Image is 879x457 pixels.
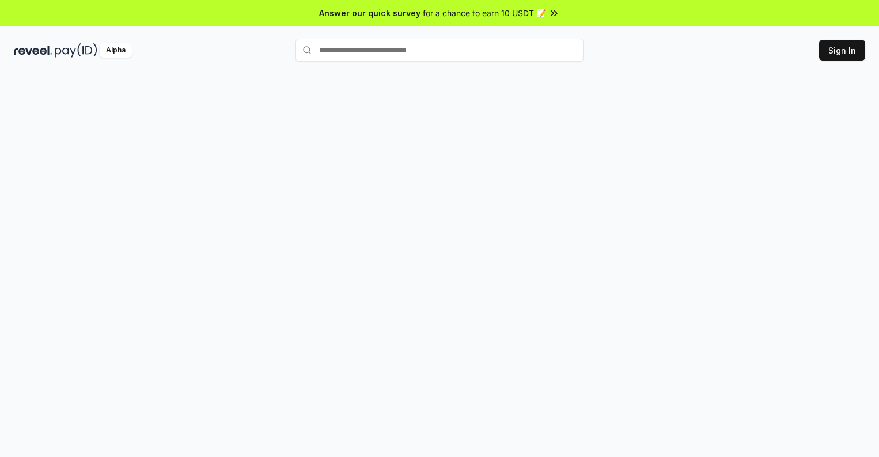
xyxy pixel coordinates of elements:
[100,43,132,58] div: Alpha
[319,7,420,19] span: Answer our quick survey
[423,7,546,19] span: for a chance to earn 10 USDT 📝
[55,43,97,58] img: pay_id
[14,43,52,58] img: reveel_dark
[819,40,865,61] button: Sign In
